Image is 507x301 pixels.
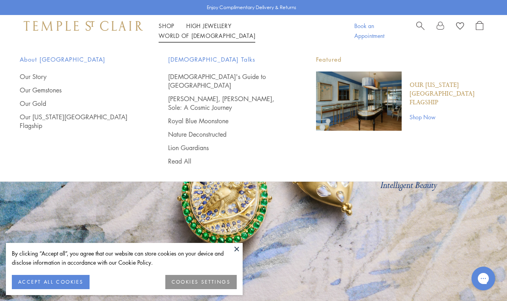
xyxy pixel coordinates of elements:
[20,113,137,130] a: Our [US_STATE][GEOGRAPHIC_DATA] Flagship
[159,32,255,40] a: World of [DEMOGRAPHIC_DATA]World of [DEMOGRAPHIC_DATA]
[168,143,285,152] a: Lion Guardians
[20,99,137,108] a: Our Gold
[168,94,285,112] a: [PERSON_NAME], [PERSON_NAME], Sole: A Cosmic Journey
[168,72,285,90] a: [DEMOGRAPHIC_DATA]'s Guide to [GEOGRAPHIC_DATA]
[186,22,232,30] a: High JewelleryHigh Jewellery
[410,113,487,121] a: Shop Now
[207,4,296,11] p: Enjoy Complimentary Delivery & Returns
[20,86,137,94] a: Our Gemstones
[20,55,137,64] span: About [GEOGRAPHIC_DATA]
[159,22,174,30] a: ShopShop
[168,157,285,166] a: Read All
[354,22,384,40] a: Book an Appointment
[12,249,237,267] div: By clicking “Accept all”, you agree that our website can store cookies on your device and disclos...
[410,81,487,107] a: Our [US_STATE][GEOGRAPHIC_DATA] Flagship
[416,21,425,41] a: Search
[12,275,90,289] button: ACCEPT ALL COOKIES
[159,21,337,41] nav: Main navigation
[168,130,285,139] a: Nature Deconstructed
[456,21,464,33] a: View Wishlist
[168,55,285,64] span: [DEMOGRAPHIC_DATA] Talks
[468,264,499,293] iframe: Gorgias live chat messenger
[24,21,143,30] img: Temple St. Clair
[20,72,137,81] a: Our Story
[316,55,487,64] p: Featured
[168,117,285,125] a: Royal Blue Moonstone
[476,21,483,41] a: Open Shopping Bag
[165,275,237,289] button: COOKIES SETTINGS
